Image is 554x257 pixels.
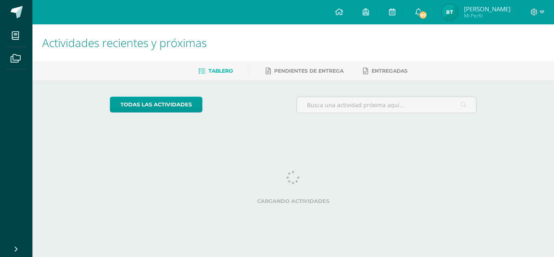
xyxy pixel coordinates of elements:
[464,5,511,13] span: [PERSON_NAME]
[297,97,477,113] input: Busca una actividad próxima aquí...
[208,68,233,74] span: Tablero
[371,68,408,74] span: Entregadas
[42,35,207,50] span: Actividades recientes y próximas
[363,65,408,78] a: Entregadas
[464,12,511,19] span: Mi Perfil
[266,65,344,78] a: Pendientes de entrega
[110,198,477,204] label: Cargando actividades
[274,68,344,74] span: Pendientes de entrega
[419,11,427,19] span: 87
[198,65,233,78] a: Tablero
[442,4,458,20] img: cda15ad35d0b13d5c0b55d869a19eb5f.png
[110,97,202,112] a: todas las Actividades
